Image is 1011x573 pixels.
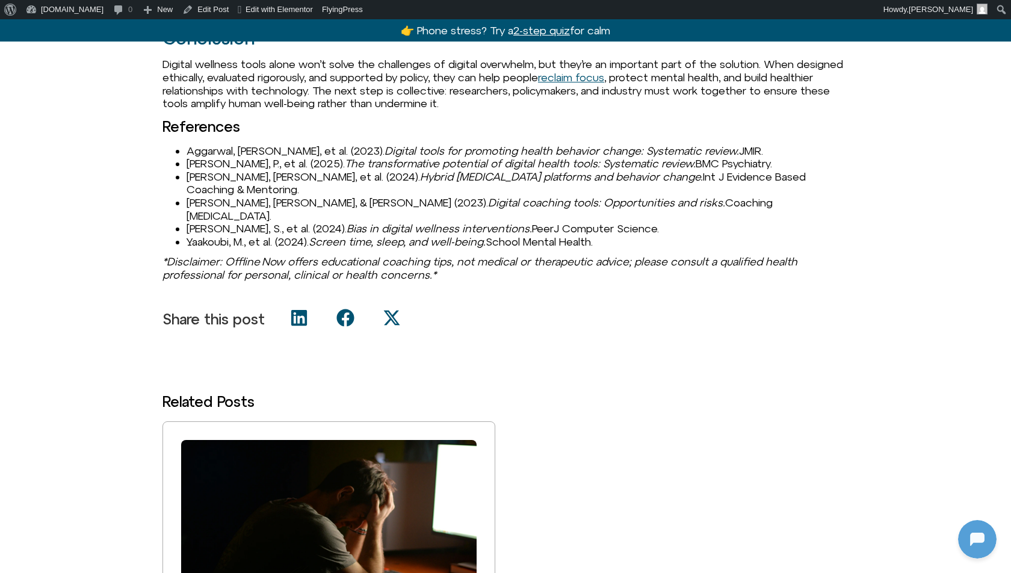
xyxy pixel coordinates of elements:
[162,255,797,281] em: *Disclaimer: Offline Now offers educational coaching tips, not medical or therapeutic advice; ple...
[277,305,323,331] div: Share on linkedin
[162,311,265,327] p: Share this post
[309,235,486,248] em: Screen time, sleep, and well-being.
[187,170,849,196] li: [PERSON_NAME], [PERSON_NAME], et al. (2024). Int J Evidence Based Coaching & Mentoring.
[162,394,849,409] h3: Related Posts
[909,5,973,14] span: [PERSON_NAME]
[323,305,369,331] div: Share on facebook
[162,119,849,134] h3: References
[369,305,416,331] div: Share on x-twitter
[246,5,313,14] span: Edit with Elementor
[162,58,849,110] p: Digital wellness tools alone won’t solve the challenges of digital overwhelm, but they’re an impo...
[488,196,725,209] em: Digital coaching tools: Opportunities and risks.
[538,71,604,84] a: reclaim focus
[385,144,739,157] em: Digital tools for promoting health behavior change: Systematic review.
[420,170,703,183] em: Hybrid [MEDICAL_DATA] platforms and behavior change.
[187,144,849,158] li: Aggarwal, [PERSON_NAME], et al. (2023). JMIR.
[187,157,849,170] li: [PERSON_NAME], P., et al. (2025). BMC Psychiatry.
[345,157,696,170] em: The transformative potential of digital health tools: Systematic review.
[958,520,997,559] iframe: Botpress
[513,24,570,37] u: 2-step quiz
[347,222,532,235] em: Bias in digital wellness interventions.
[187,222,849,235] li: [PERSON_NAME], S., et al. (2024). PeerJ Computer Science.
[187,235,849,249] li: Yaakoubi, M., et al. (2024). School Mental Health.
[187,196,849,222] li: [PERSON_NAME], [PERSON_NAME], & [PERSON_NAME] (2023). Coaching [MEDICAL_DATA].
[401,24,610,37] a: 👉 Phone stress? Try a2-step quizfor calm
